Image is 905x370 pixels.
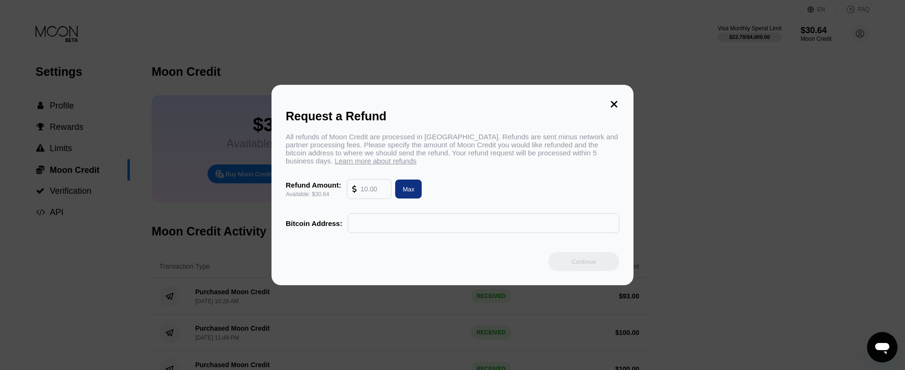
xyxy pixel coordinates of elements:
span: Learn more about refunds [335,157,416,165]
div: All refunds of Moon Credit are processed in [GEOGRAPHIC_DATA]. Refunds are sent minus network and... [286,133,619,165]
div: Refund Amount: [286,181,341,189]
div: Max [403,185,415,193]
input: 10.00 [361,180,386,199]
div: Request a Refund [286,109,619,123]
iframe: Button to launch messaging window [867,332,897,362]
div: Available: $30.64 [286,191,341,198]
div: Max [391,180,422,199]
div: Bitcoin Address: [286,219,342,227]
